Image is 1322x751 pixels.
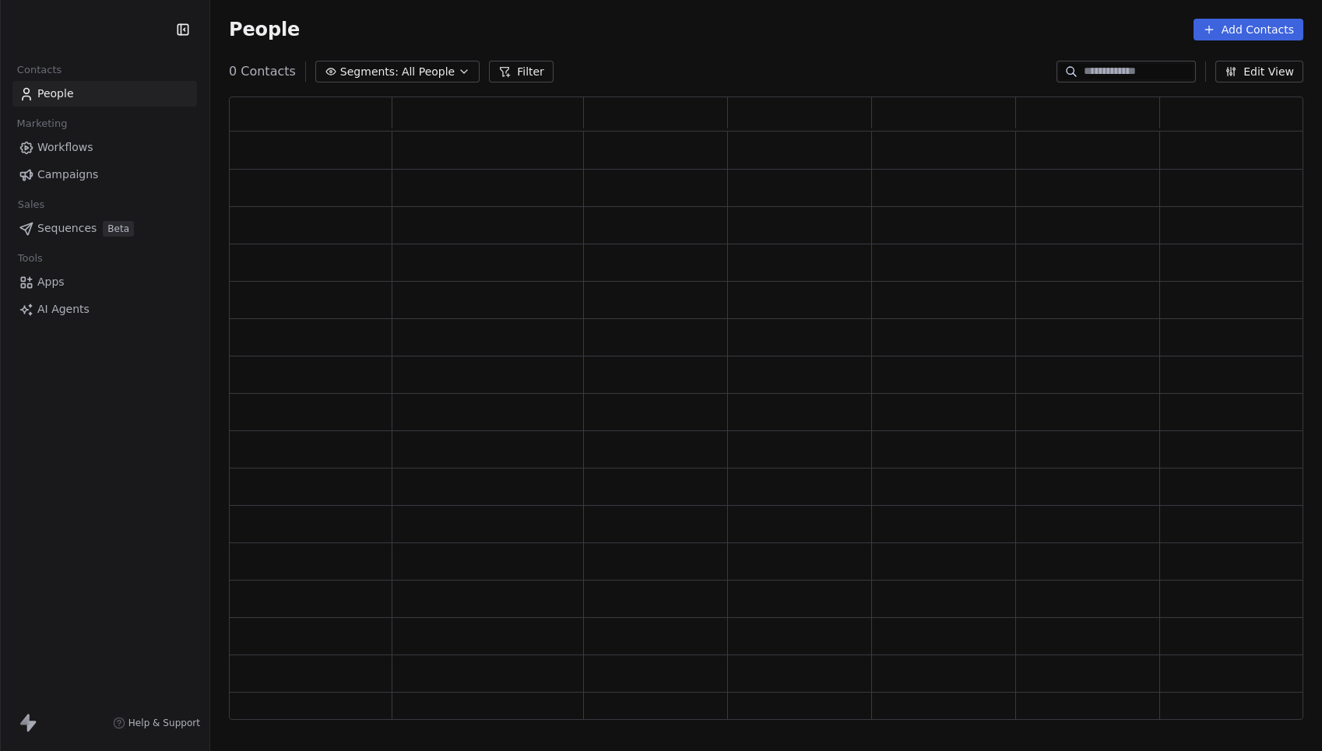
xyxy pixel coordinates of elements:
span: 0 Contacts [229,62,296,81]
span: Marketing [10,112,74,135]
span: Help & Support [128,717,200,729]
a: SequencesBeta [12,216,197,241]
span: Campaigns [37,167,98,183]
a: Workflows [12,135,197,160]
a: Help & Support [113,717,200,729]
button: Filter [489,61,554,82]
span: Sequences [37,220,97,237]
span: People [37,86,74,102]
span: People [229,18,300,41]
span: All People [402,64,455,80]
span: Workflows [37,139,93,156]
span: Tools [11,247,49,270]
span: Apps [37,274,65,290]
button: Add Contacts [1194,19,1303,40]
span: Contacts [10,58,69,82]
span: AI Agents [37,301,90,318]
span: Segments: [340,64,399,80]
a: Campaigns [12,162,197,188]
button: Edit View [1215,61,1303,82]
a: Apps [12,269,197,295]
a: People [12,81,197,107]
a: AI Agents [12,297,197,322]
span: Beta [103,221,134,237]
span: Sales [11,193,51,216]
